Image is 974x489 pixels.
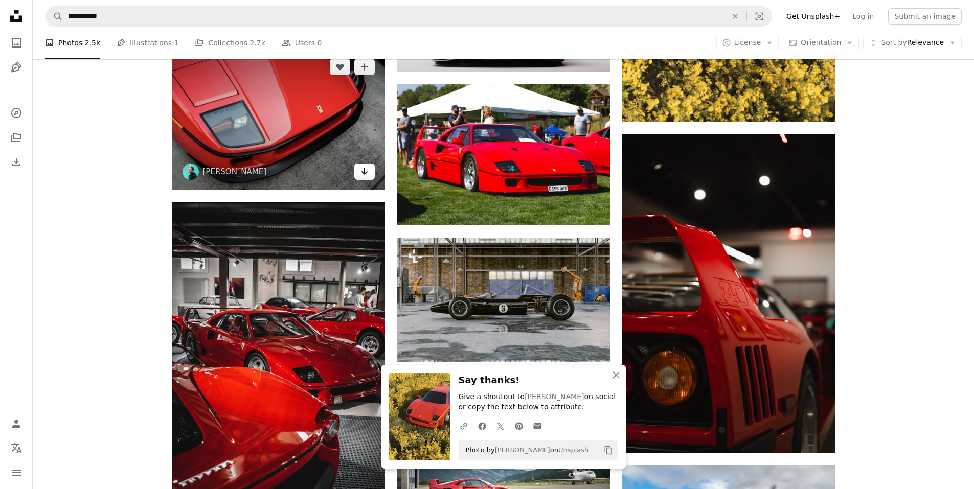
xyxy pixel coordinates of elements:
a: [PERSON_NAME] [203,167,267,177]
a: Download [354,164,375,180]
a: Photos [6,33,27,53]
a: Log in [846,8,880,25]
form: Find visuals sitewide [45,6,772,27]
span: Sort by [881,38,907,46]
a: Illustrations 1 [117,27,178,59]
a: Share over email [528,415,547,436]
a: Collections 2.7k [195,27,265,59]
a: Users 0 [282,27,322,59]
a: Unsplash [558,446,588,454]
img: red Porsche car [172,49,385,190]
a: Get Unsplash+ [780,8,846,25]
button: Submit an image [888,8,962,25]
button: Language [6,438,27,458]
button: Visual search [747,7,772,26]
img: 3d render of beautiful vintage race car [397,238,610,362]
button: Copy to clipboard [600,441,617,459]
a: Explore [6,103,27,123]
button: Like [330,59,350,75]
a: [PERSON_NAME] [495,446,550,454]
a: [PERSON_NAME] [525,392,584,401]
a: Share on Pinterest [510,415,528,436]
span: License [734,38,761,46]
a: red car [172,386,385,395]
span: Relevance [881,38,944,48]
a: Log in / Sign up [6,413,27,434]
button: Clear [724,7,746,26]
a: a red sports car parked in a garage [622,289,835,298]
button: Add to Collection [354,59,375,75]
span: 2.7k [250,37,265,49]
button: Search Unsplash [46,7,63,26]
a: 3d render of beautiful vintage race car [397,295,610,304]
span: Photo by on [461,442,589,458]
button: Orientation [783,35,859,51]
a: Home — Unsplash [6,6,27,29]
h3: Say thanks! [459,373,618,388]
img: a red sports car parked in a garage [622,134,835,453]
img: red ferrari 458 italia on green grass field during daytime [397,84,610,225]
span: 0 [318,37,322,49]
button: Sort byRelevance [863,35,962,51]
a: Download History [6,152,27,172]
button: Menu [6,462,27,483]
p: Give a shoutout to on social or copy the text below to attribute. [459,392,618,412]
a: Illustrations [6,57,27,78]
a: Collections [6,127,27,148]
button: License [716,35,779,51]
a: Share on Facebook [473,415,491,436]
a: red Porsche car [172,114,385,124]
a: Share on Twitter [491,415,510,436]
a: red ferrari 458 italia on green grass field during daytime [397,150,610,159]
span: Orientation [801,38,841,46]
img: Go to Joey Banks's profile [183,164,199,180]
span: 1 [174,37,179,49]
